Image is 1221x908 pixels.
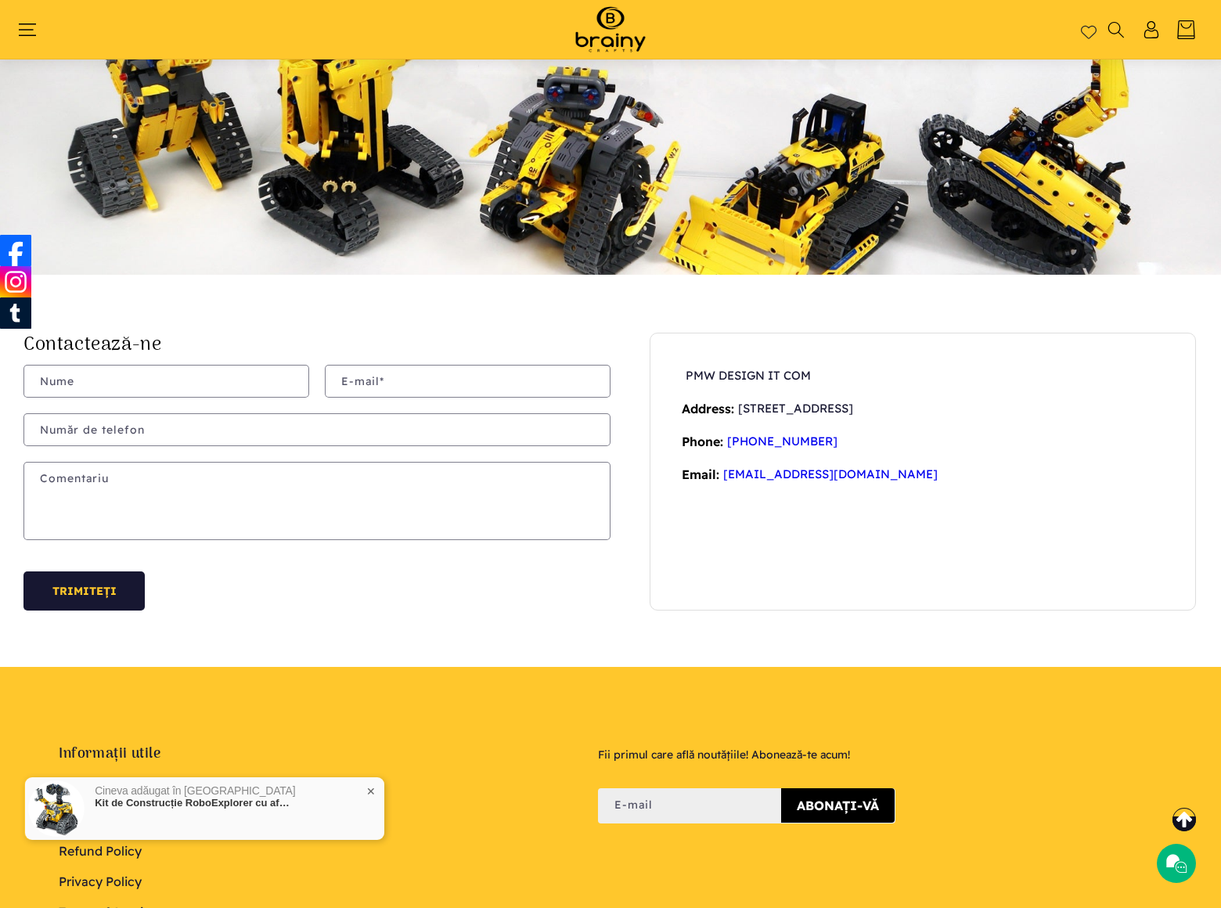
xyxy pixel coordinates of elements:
[366,786,376,797] span: ✕
[1165,852,1188,875] img: Chat icon
[95,797,290,809] a: Kit de Construcție RoboExplorer cu afișaj electronic Programabil 3-in-1 RC & App - iM.Master (8060)
[682,431,723,463] span: Phone:
[723,431,837,452] a: [PHONE_NUMBER]
[25,21,45,38] summary: Meniu
[59,745,576,763] h2: Informații utile
[719,463,938,485] a: [EMAIL_ADDRESS][DOMAIN_NAME]
[734,398,853,419] div: [STREET_ADDRESS]
[28,780,85,837] img: Kit de Construcție RoboExplorer cu afișaj electronic Programabil 3-in-1 RC & App - iM.Master (8060)
[1081,22,1097,38] a: Wishlist page link
[682,463,719,496] span: Email:
[682,398,734,431] span: Address:
[682,365,811,386] div: PMW DESIGN IT COM
[598,745,1198,765] div: Fii primul care află noutățiile! Abonează-te acum!
[59,836,142,867] a: Refund Policy
[23,333,610,357] h2: Contactează-ne
[560,4,661,55] img: Brainy Crafts
[1106,21,1126,38] summary: Căutați
[59,867,142,897] a: Privacy Policy
[23,571,145,611] button: Trimiteți
[781,788,895,823] button: Abonați-vă
[95,785,295,797] p: Cineva adăugat în [GEOGRAPHIC_DATA]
